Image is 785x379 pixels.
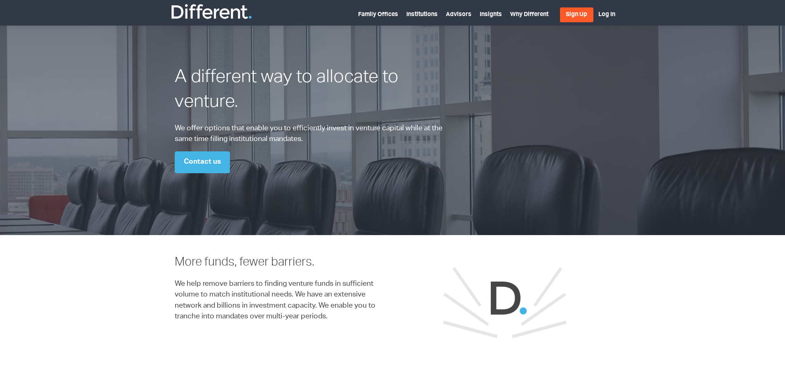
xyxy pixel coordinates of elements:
h3: More funds, fewer barriers. [175,255,387,271]
a: Insights [480,12,502,18]
a: Sign Up [560,7,593,22]
a: Why Different [510,12,548,18]
p: We offer options that enable you to efficiently invest in venture capital while at the same time ... [175,123,461,145]
h1: A different way to allocate to venture. [175,66,461,116]
img: Different Funds [170,3,253,20]
a: Contact us [175,151,230,173]
img: RemoveBarriers3 [443,255,567,358]
p: We help remove barriers to finding venture funds in sufficient volume to match institutional need... [175,279,387,323]
a: Log In [598,12,615,18]
a: Institutions [406,12,438,18]
a: Family Offices [358,12,398,18]
a: Advisors [446,12,471,18]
